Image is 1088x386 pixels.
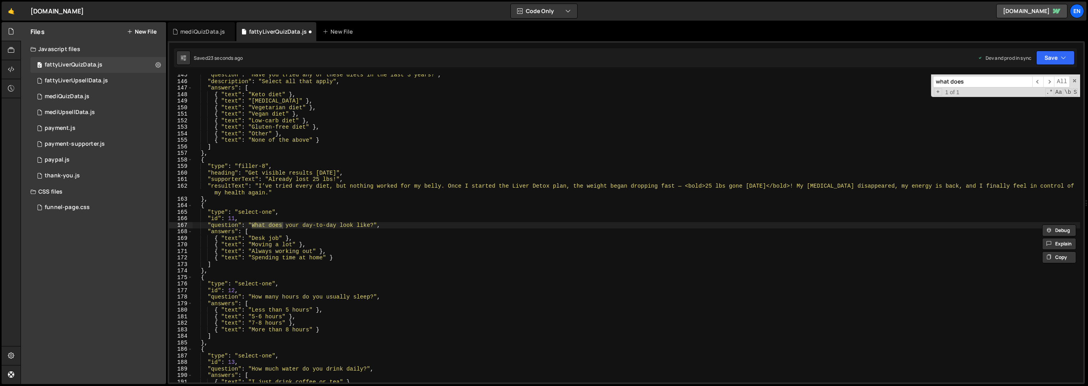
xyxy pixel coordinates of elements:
[169,327,193,333] div: 183
[978,55,1031,61] div: Dev and prod in sync
[208,55,243,61] div: 23 seconds ago
[169,202,193,209] div: 164
[45,109,95,116] div: mediUpsellData.js
[1054,88,1063,96] span: CaseSensitive Search
[169,215,193,222] div: 166
[1043,76,1054,87] span: ​
[37,63,42,69] span: 0
[45,61,102,68] div: fattyLiverQuizData.js
[169,235,193,242] div: 169
[169,170,193,177] div: 160
[1036,51,1075,65] button: Save
[194,55,243,61] div: Saved
[1063,88,1072,96] span: Whole Word Search
[45,141,105,148] div: payment-supporter.js
[30,120,166,136] div: 16956/46551.js
[45,156,70,164] div: paypal.js
[169,320,193,327] div: 182
[45,125,76,132] div: payment.js
[45,172,80,179] div: thank-you.js
[180,28,225,36] div: mediQuizData.js
[169,261,193,268] div: 173
[169,150,193,157] div: 157
[249,28,307,36] div: fattyLiverQuizData.js
[169,157,193,164] div: 158
[45,93,89,100] div: mediQuizData.js
[1045,88,1054,96] span: RegExp Search
[169,137,193,144] div: 155
[996,4,1067,18] a: [DOMAIN_NAME]
[169,111,193,118] div: 151
[169,196,193,203] div: 163
[45,204,90,211] div: funnel-page.css
[169,287,193,294] div: 177
[169,209,193,216] div: 165
[30,89,166,105] div: 16956/46700.js
[169,294,193,300] div: 178
[169,105,193,111] div: 150
[21,41,166,57] div: Javascript files
[323,28,356,36] div: New File
[1054,76,1070,87] span: Alt-Enter
[30,105,166,120] div: 16956/46701.js
[942,89,963,96] span: 1 of 1
[169,124,193,131] div: 153
[1032,76,1043,87] span: ​
[30,200,166,215] div: 16956/47008.css
[169,281,193,287] div: 176
[30,57,166,73] div: 16956/46566.js
[45,77,108,84] div: fattyLiverUpsellData.js
[30,73,166,89] div: 16956/46565.js
[2,2,21,21] a: 🤙
[169,118,193,124] div: 152
[169,248,193,255] div: 171
[169,228,193,235] div: 168
[169,268,193,274] div: 174
[1042,251,1076,263] button: Copy
[30,27,45,36] h2: Files
[169,131,193,137] div: 154
[934,88,942,96] span: Toggle Replace mode
[1070,4,1084,18] a: En
[169,340,193,346] div: 185
[169,78,193,85] div: 146
[1073,88,1078,96] span: Search In Selection
[169,353,193,359] div: 187
[169,366,193,373] div: 189
[30,168,166,184] div: 16956/46524.js
[169,241,193,248] div: 170
[30,136,166,152] div: 16956/46552.js
[933,76,1032,87] input: Search for
[169,379,193,386] div: 191
[169,274,193,281] div: 175
[169,300,193,307] div: 179
[169,163,193,170] div: 159
[169,176,193,183] div: 161
[21,184,166,200] div: CSS files
[1042,224,1076,236] button: Debug
[169,372,193,379] div: 190
[169,72,193,78] div: 145
[169,98,193,105] div: 149
[127,29,157,35] button: New File
[169,91,193,98] div: 148
[30,152,166,168] div: 16956/46550.js
[169,183,193,196] div: 162
[169,255,193,261] div: 172
[511,4,577,18] button: Code Only
[1042,238,1076,250] button: Explain
[169,359,193,366] div: 188
[169,222,193,229] div: 167
[169,307,193,314] div: 180
[169,314,193,320] div: 181
[169,85,193,91] div: 147
[169,144,193,150] div: 156
[30,6,84,16] div: [DOMAIN_NAME]
[169,333,193,340] div: 184
[169,346,193,353] div: 186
